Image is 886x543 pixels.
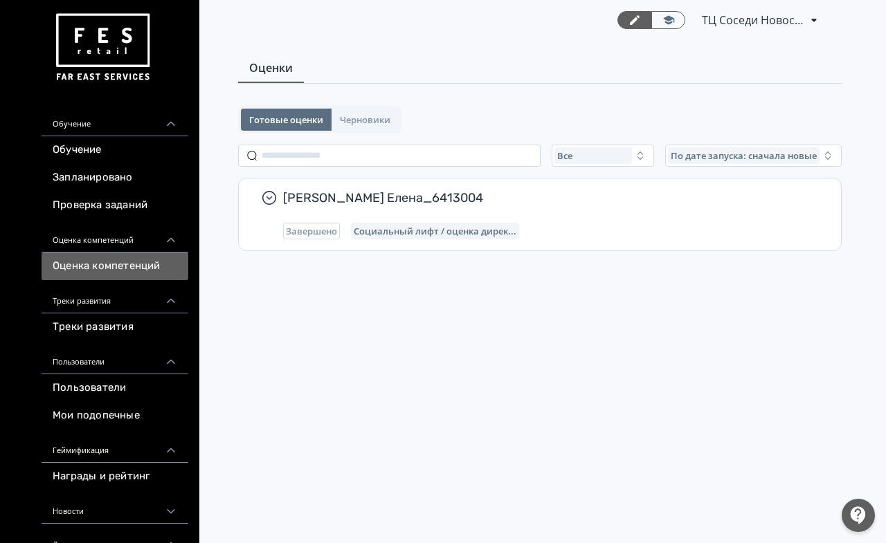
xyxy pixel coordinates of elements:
[42,490,188,524] div: Новости
[332,109,399,131] button: Черновики
[702,12,806,28] span: ТЦ Соседи Новосибирск СИН 6413004
[42,280,188,313] div: Треки развития
[557,150,572,161] span: Все
[552,145,654,167] button: Все
[249,59,293,76] span: Оценки
[42,341,188,374] div: Пользователи
[42,402,188,430] a: Мои подопечные
[42,219,188,252] div: Оценка компетенций
[53,8,152,86] img: https://files.teachbase.ru/system/account/57463/logo/medium-936fc5084dd2c598f50a98b9cbe0469a.png
[241,109,332,131] button: Готовые оценки
[249,114,323,125] span: Готовые оценки
[42,374,188,402] a: Пользователи
[671,150,817,161] span: По дате запуска: сначала новые
[340,114,390,125] span: Черновики
[42,103,188,136] div: Обучение
[665,145,842,167] button: По дате запуска: сначала новые
[42,463,188,490] a: Награды и рейтинг
[42,313,188,341] a: Треки развития
[42,136,188,164] a: Обучение
[283,190,808,206] span: [PERSON_NAME] Елена_6413004
[42,430,188,463] div: Геймификация
[354,226,516,237] span: Социальный лифт / оценка директора магазина
[42,192,188,219] a: Проверка заданий
[42,252,188,280] a: Оценка компетенций
[42,164,188,192] a: Запланировано
[286,226,337,237] span: Завершено
[651,11,685,29] a: Переключиться в режим ученика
